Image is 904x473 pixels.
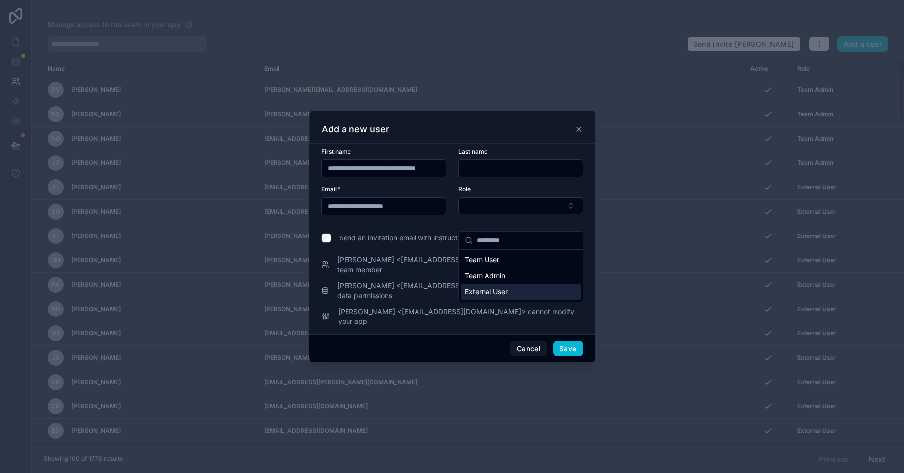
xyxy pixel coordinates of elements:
span: Role [458,185,471,193]
h3: Add a new user [322,123,389,135]
span: Team Admin [465,271,505,281]
span: Send an invitation email with instructions to log in [339,233,498,243]
button: Save [553,341,583,357]
span: External User [465,287,508,297]
button: Select Button [458,197,583,214]
span: First name [321,148,351,155]
div: Suggestions [459,250,583,302]
span: Email [321,185,337,193]
span: Last name [458,148,487,155]
span: Team User [465,255,499,265]
span: [PERSON_NAME] <[EMAIL_ADDRESS][DOMAIN_NAME]> is restricted by data permissions [337,281,583,301]
input: Send an invitation email with instructions to log in [321,233,331,243]
span: [PERSON_NAME] <[EMAIL_ADDRESS][DOMAIN_NAME]> is not an internal team member [337,255,583,275]
span: [PERSON_NAME] <[EMAIL_ADDRESS][DOMAIN_NAME]> cannot modify your app [338,307,583,326]
button: Cancel [510,341,547,357]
